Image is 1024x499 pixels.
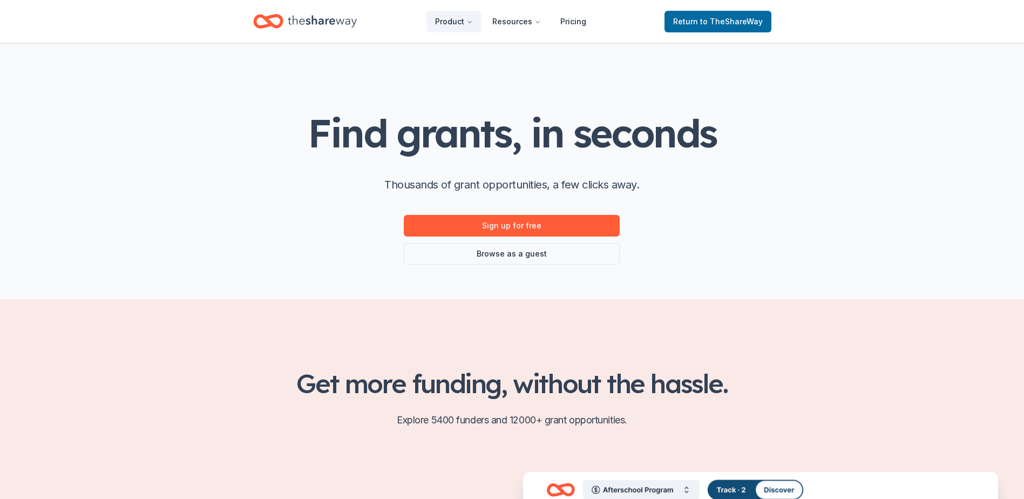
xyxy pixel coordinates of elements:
[253,368,771,399] h2: Get more funding, without the hassle.
[308,112,716,154] h1: Find grants, in seconds
[700,17,763,26] span: to TheShareWay
[404,215,620,237] a: Sign up for free
[384,176,639,193] p: Thousands of grant opportunities, a few clicks away.
[664,11,771,32] a: Returnto TheShareWay
[426,11,482,32] button: Product
[253,9,357,34] a: Home
[552,11,595,32] a: Pricing
[673,15,763,28] span: Return
[404,243,620,265] a: Browse as a guest
[484,11,550,32] button: Resources
[426,9,595,34] nav: Main
[253,412,771,429] p: Explore 5400 funders and 12000+ grant opportunities.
